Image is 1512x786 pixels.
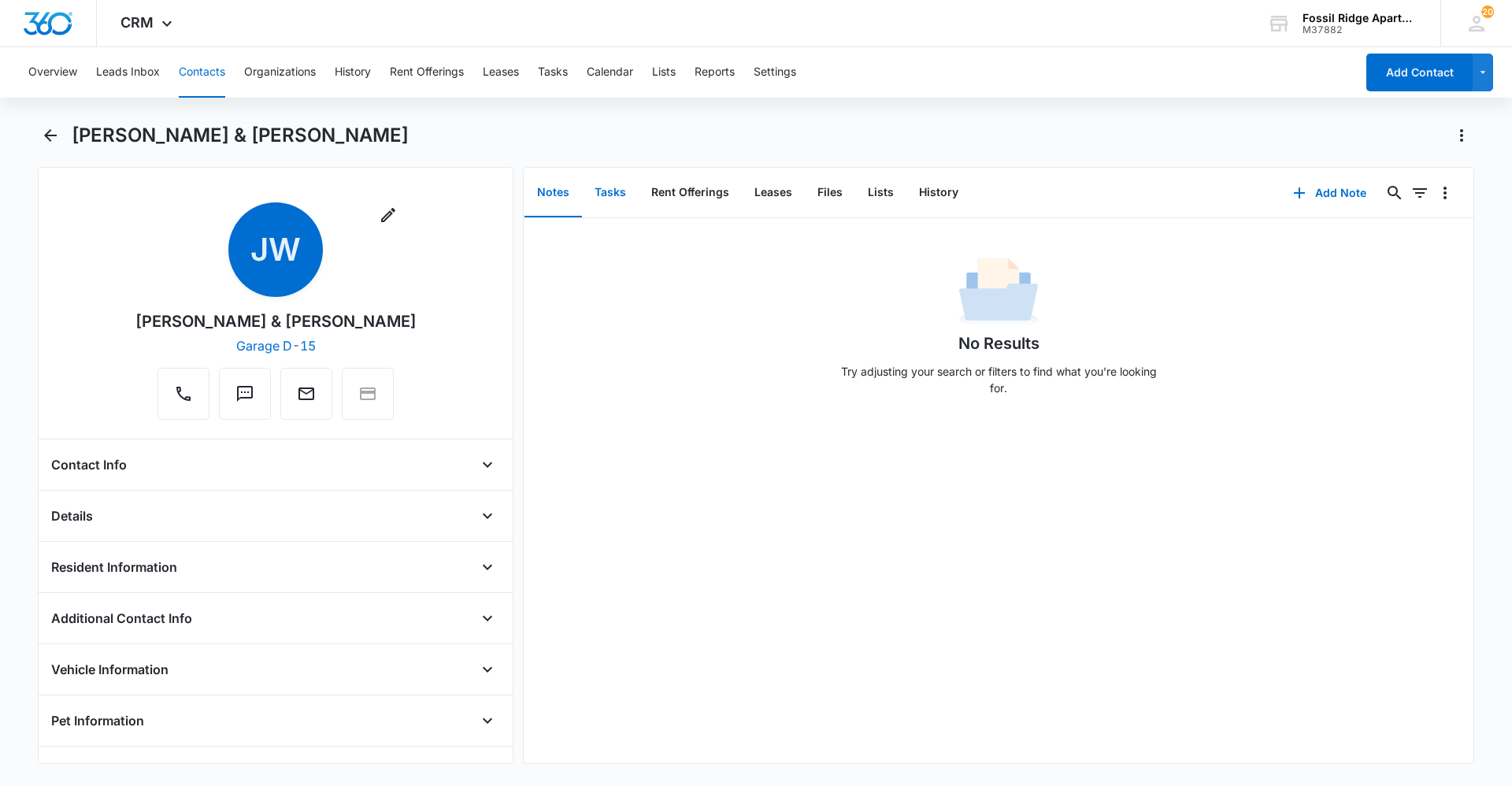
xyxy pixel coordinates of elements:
button: Tasks [538,47,568,98]
h1: [PERSON_NAME] & [PERSON_NAME] [72,124,409,147]
a: Text [219,392,271,406]
button: Leads Inbox [96,47,160,98]
button: Settings [754,47,796,98]
button: Rent Offerings [390,47,464,98]
div: [PERSON_NAME] & [PERSON_NAME] [135,310,417,333]
button: Add Note [1277,174,1382,212]
h4: Pet Information [51,711,144,730]
button: Add Contact [1366,54,1473,91]
span: CRM [120,14,154,31]
button: Calendar [587,47,633,98]
button: Files [805,169,855,217]
div: account name [1303,12,1417,24]
h4: Vehicle Information [51,660,169,679]
button: Filters [1407,180,1432,206]
h4: Additional Contact Info [51,609,192,628]
button: Actions [1449,123,1474,148]
span: JW [228,202,323,297]
button: Open [475,708,500,733]
button: Email [280,368,332,420]
button: Search... [1382,180,1407,206]
button: Open [475,606,500,631]
button: Open [475,554,500,580]
h4: Details [51,506,93,525]
button: Call [157,368,209,420]
button: Contacts [179,47,225,98]
h1: No Results [958,332,1039,355]
button: Notes [524,169,582,217]
div: notifications count [1481,6,1494,18]
button: Open [475,452,500,477]
button: Text [219,368,271,420]
button: Tasks [582,169,639,217]
h4: Resident Information [51,558,177,577]
img: No Data [959,253,1038,332]
button: Lists [652,47,676,98]
button: Leases [483,47,519,98]
button: Reports [695,47,735,98]
button: Leases [742,169,805,217]
button: Lists [855,169,906,217]
span: 20 [1481,6,1494,18]
button: Open [475,657,500,682]
a: Garage D-15 [236,338,316,354]
a: Email [280,392,332,406]
button: Rent Offerings [639,169,742,217]
button: Overview [28,47,77,98]
button: Back [38,123,62,148]
button: Overflow Menu [1432,180,1458,206]
p: Try adjusting your search or filters to find what you’re looking for. [833,363,1164,396]
button: Organizations [244,47,316,98]
button: History [335,47,371,98]
button: Open [475,503,500,528]
a: Call [157,392,209,406]
h4: Contact Info [51,455,127,474]
button: History [906,169,971,217]
div: account id [1303,24,1417,35]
